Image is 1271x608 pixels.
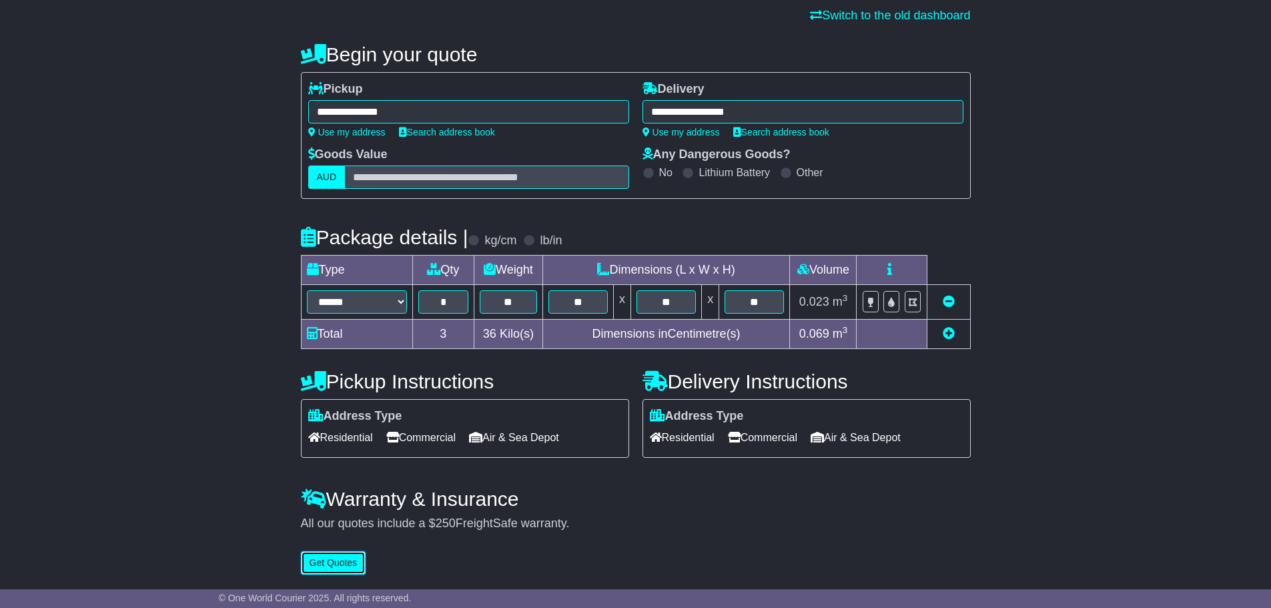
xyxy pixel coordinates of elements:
td: Dimensions (L x W x H) [542,256,790,285]
td: Qty [412,256,474,285]
sup: 3 [843,293,848,303]
span: 0.069 [799,327,829,340]
span: Residential [650,427,715,448]
button: Get Quotes [301,551,366,575]
h4: Package details | [301,226,468,248]
label: Other [797,166,823,179]
a: Remove this item [943,295,955,308]
div: All our quotes include a $ FreightSafe warranty. [301,517,971,531]
span: Residential [308,427,373,448]
td: Weight [474,256,543,285]
h4: Delivery Instructions [643,370,971,392]
a: Search address book [733,127,829,137]
td: x [702,285,719,320]
td: Volume [790,256,857,285]
label: Any Dangerous Goods? [643,147,791,162]
a: Search address book [399,127,495,137]
td: x [613,285,630,320]
span: Commercial [728,427,797,448]
a: Add new item [943,327,955,340]
td: Type [301,256,412,285]
label: lb/in [540,234,562,248]
label: Pickup [308,82,363,97]
td: Total [301,320,412,349]
label: kg/cm [484,234,516,248]
label: No [659,166,673,179]
a: Use my address [308,127,386,137]
label: Address Type [308,409,402,424]
h4: Begin your quote [301,43,971,65]
label: Delivery [643,82,705,97]
span: 250 [436,517,456,530]
span: Air & Sea Depot [811,427,901,448]
label: Goods Value [308,147,388,162]
label: Lithium Battery [699,166,770,179]
td: Dimensions in Centimetre(s) [542,320,790,349]
label: Address Type [650,409,744,424]
a: Use my address [643,127,720,137]
td: Kilo(s) [474,320,543,349]
span: Air & Sea Depot [469,427,559,448]
label: AUD [308,166,346,189]
sup: 3 [843,325,848,335]
a: Switch to the old dashboard [810,9,970,22]
h4: Pickup Instructions [301,370,629,392]
span: m [833,295,848,308]
h4: Warranty & Insurance [301,488,971,510]
span: m [833,327,848,340]
td: 3 [412,320,474,349]
span: © One World Courier 2025. All rights reserved. [219,593,412,603]
span: Commercial [386,427,456,448]
span: 0.023 [799,295,829,308]
span: 36 [483,327,496,340]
